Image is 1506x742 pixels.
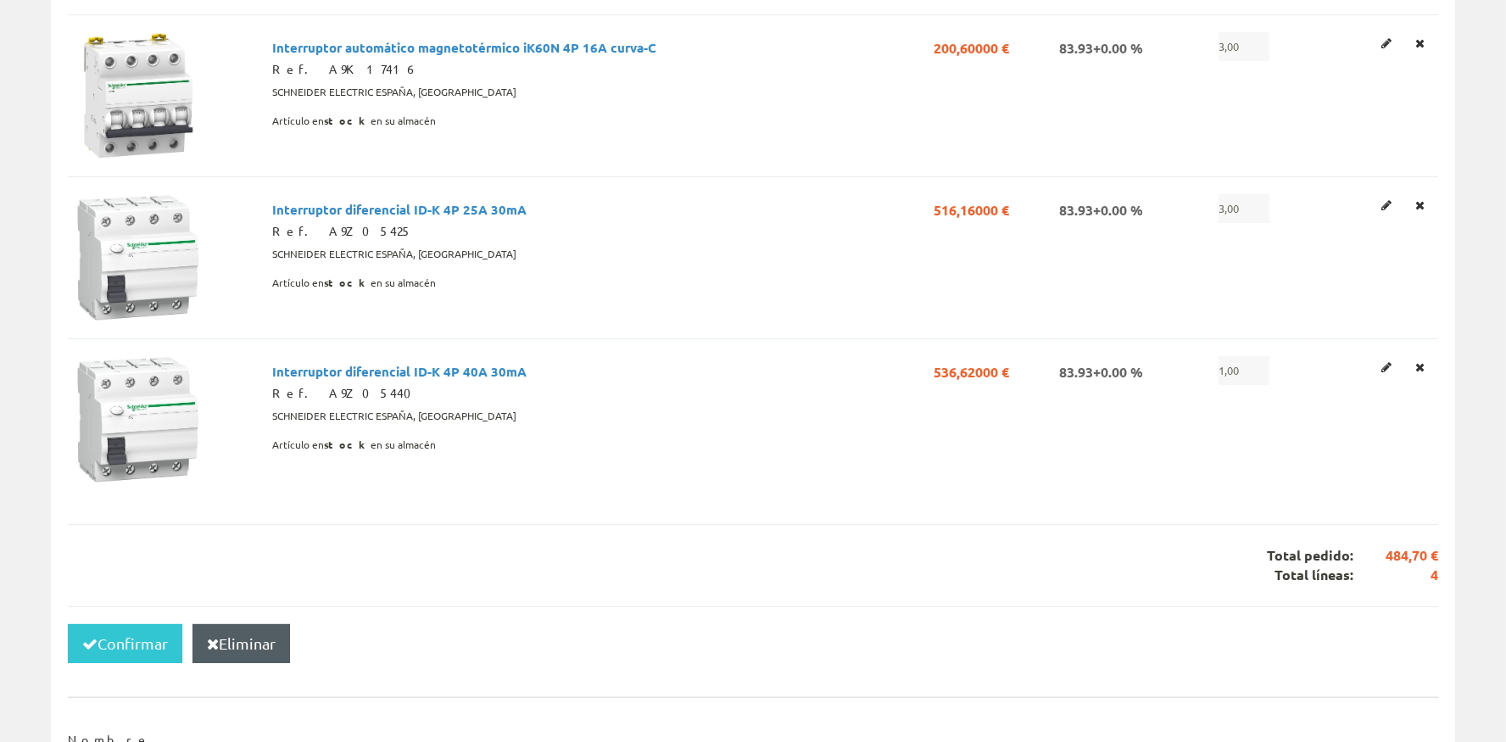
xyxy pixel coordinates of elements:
[272,240,516,269] span: SCHNEIDER ELECTRIC ESPAÑA, [GEOGRAPHIC_DATA]
[272,431,436,460] span: Artículo en en su almacén
[272,269,436,298] span: Artículo en en su almacén
[272,107,436,136] span: Artículo en en su almacén
[272,402,516,431] span: SCHNEIDER ELECTRIC ESPAÑA, [GEOGRAPHIC_DATA]
[934,32,1009,61] span: 200,60000 €
[324,276,371,289] b: stock
[75,356,202,483] img: Foto artículo Interruptor diferencial ID-K 4P 40A 30mA (150x150)
[934,194,1009,223] span: 516,16000 €
[1410,194,1430,216] a: Eliminar
[192,624,290,663] button: Eliminar
[1219,356,1269,385] span: 1,00
[272,78,516,107] span: SCHNEIDER ELECTRIC ESPAÑA, [GEOGRAPHIC_DATA]
[1219,32,1269,61] span: 3,00
[324,438,371,451] b: stock
[1376,356,1397,378] a: Editar
[75,194,202,321] img: Foto artículo Interruptor diferencial ID-K 4P 25A 30mA (150x150)
[272,61,817,78] div: Ref. A9K17416
[1353,566,1438,585] span: 4
[68,624,182,663] button: Confirmar
[272,223,817,240] div: Ref. A9Z05425
[272,194,527,223] span: Interruptor diferencial ID-K 4P 25A 30mA
[1353,546,1438,566] span: 484,70 €
[1059,194,1143,223] span: 83.93+0.00 %
[1376,194,1397,216] a: Editar
[1410,356,1430,378] a: Eliminar
[1059,356,1143,385] span: 83.93+0.00 %
[272,32,656,61] span: Interruptor automático magnetotérmico iK60N 4P 16A curva-C
[324,114,371,127] b: stock
[272,385,817,402] div: Ref. A9Z05440
[1059,32,1143,61] span: 83.93+0.00 %
[1219,194,1269,223] span: 3,00
[1410,32,1430,54] a: Eliminar
[272,356,527,385] span: Interruptor diferencial ID-K 4P 40A 30mA
[934,356,1009,385] span: 536,62000 €
[68,524,1438,606] div: Total pedido: Total líneas:
[75,32,202,159] img: Foto artículo Interruptor automático magnetotérmico iK60N 4P 16A curva-C (150x150)
[1376,32,1397,54] a: Editar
